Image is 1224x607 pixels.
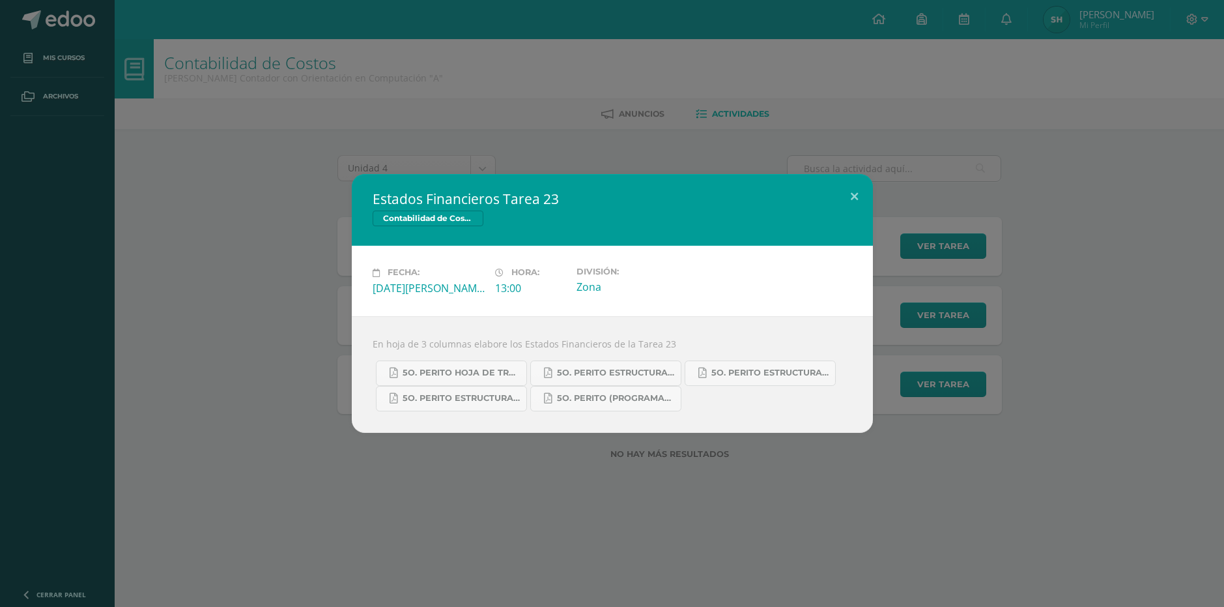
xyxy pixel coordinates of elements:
a: 5o. Perito Estructura del Balance General.pdf [376,386,527,411]
button: Close (Esc) [836,174,873,218]
label: División: [576,267,689,276]
a: 5o. Perito Estructura del Costo de Producción.pdf [685,361,836,386]
a: 5o. Perito Hoja de trabajo 23.pdf [376,361,527,386]
span: 5o. Perito Estructura del Costo de Producción.pdf [711,368,829,378]
div: [DATE][PERSON_NAME] [373,281,485,295]
h2: Estados Financieros Tarea 23 [373,190,852,208]
span: Hora: [511,268,539,278]
span: 5o. Perito Estructura del Estado de Resultados.pdf [557,368,674,378]
span: Contabilidad de Costos [373,211,483,226]
span: Fecha: [388,268,420,278]
span: 5o. Perito Hoja de trabajo 23.pdf [403,368,520,378]
a: 5o. Perito Estructura del Estado de Resultados.pdf [530,361,681,386]
div: En hoja de 3 columnas elabore los Estados Financieros de la Tarea 23 [352,316,873,433]
a: 5o. Perito (Programación).pdf [530,386,681,411]
span: 5o. Perito (Programación).pdf [557,393,674,404]
div: 13:00 [495,281,566,295]
div: Zona [576,280,689,294]
span: 5o. Perito Estructura del Balance General.pdf [403,393,520,404]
